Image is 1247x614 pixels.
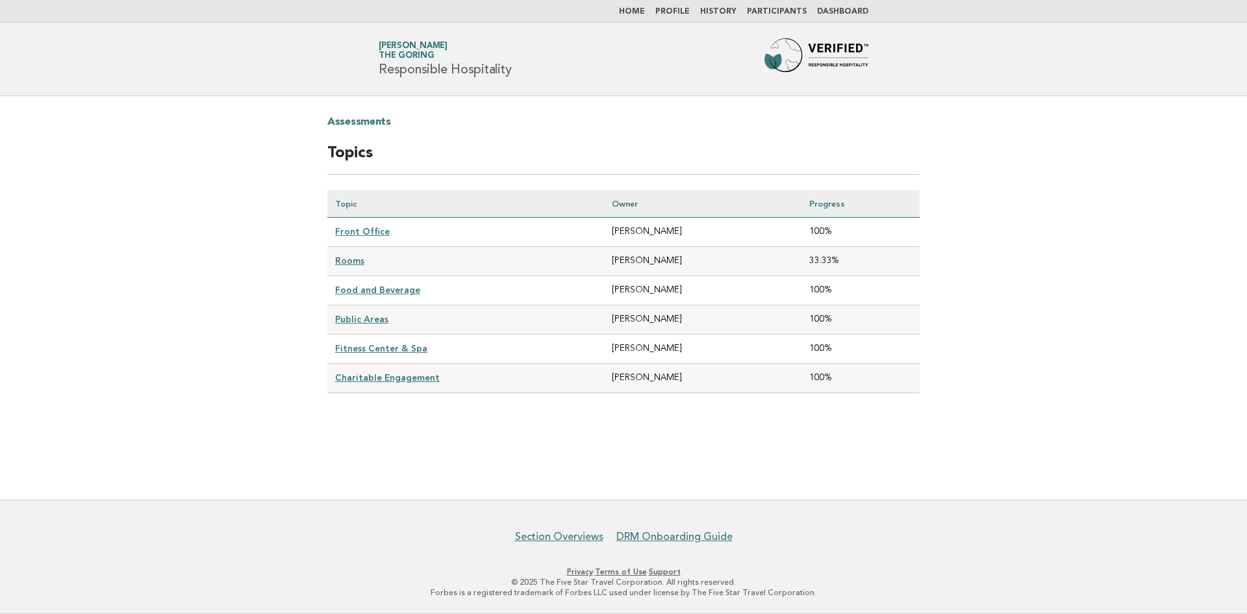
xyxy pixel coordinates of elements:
[604,190,801,218] th: Owner
[604,276,801,305] td: [PERSON_NAME]
[604,247,801,276] td: [PERSON_NAME]
[335,343,427,353] a: Fitness Center & Spa
[226,577,1021,587] p: © 2025 The Five Star Travel Corporation. All rights reserved.
[335,255,364,266] a: Rooms
[817,8,868,16] a: Dashboard
[595,567,647,576] a: Terms of Use
[379,42,447,60] a: [PERSON_NAME]The Goring
[335,372,440,383] a: Charitable Engagement
[801,276,920,305] td: 100%
[649,567,681,576] a: Support
[226,567,1021,577] p: · ·
[616,530,733,543] a: DRM Onboarding Guide
[226,587,1021,598] p: Forbes is a registered trademark of Forbes LLC used under license by The Five Star Travel Corpora...
[801,190,920,218] th: Progress
[801,335,920,364] td: 100%
[801,305,920,335] td: 100%
[801,364,920,393] td: 100%
[604,218,801,247] td: [PERSON_NAME]
[619,8,645,16] a: Home
[801,218,920,247] td: 100%
[655,8,690,16] a: Profile
[700,8,737,16] a: History
[604,305,801,335] td: [PERSON_NAME]
[327,112,391,133] a: Assessments
[327,190,604,218] th: Topic
[515,530,603,543] a: Section Overviews
[327,143,920,175] h2: Topics
[335,314,388,324] a: Public Areas
[379,52,435,60] span: The Goring
[379,42,511,76] h1: Responsible Hospitality
[764,38,868,80] img: Forbes Travel Guide
[604,364,801,393] td: [PERSON_NAME]
[567,567,593,576] a: Privacy
[335,226,390,237] a: Front Office
[747,8,807,16] a: Participants
[604,335,801,364] td: [PERSON_NAME]
[335,285,420,295] a: Food and Beverage
[801,247,920,276] td: 33.33%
